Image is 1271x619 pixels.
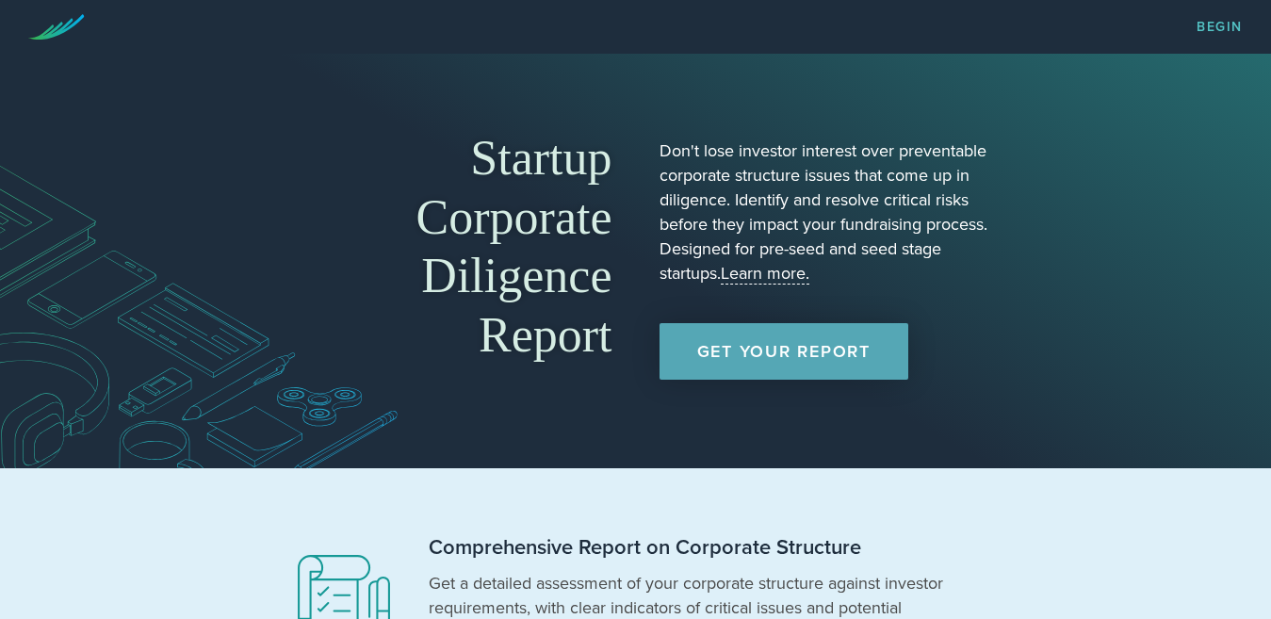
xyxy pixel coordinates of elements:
h2: Comprehensive Report on Corporate Structure [429,534,956,562]
a: Begin [1197,21,1243,34]
a: Learn more. [721,263,809,285]
h1: Startup Corporate Diligence Report [278,129,612,365]
p: Don't lose investor interest over preventable corporate structure issues that come up in diligenc... [660,138,994,285]
a: Get Your Report [660,323,908,380]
